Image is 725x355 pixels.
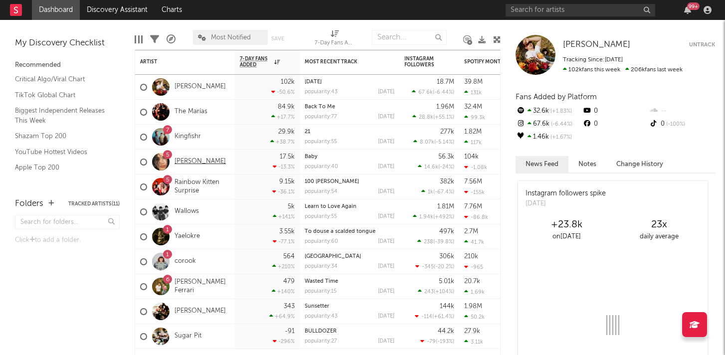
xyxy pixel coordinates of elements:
div: +64.9 % [269,313,295,320]
div: -50.6 % [271,89,295,95]
div: -1.08k [464,164,487,171]
div: Back To Me [305,104,394,110]
div: 131k [464,89,482,96]
span: [PERSON_NAME] [563,40,630,49]
div: To douse a scalded tongue [305,229,394,234]
div: [DATE] [378,339,394,344]
span: -345 [422,264,434,270]
button: 99+ [684,6,691,14]
div: popularity: 60 [305,239,338,244]
div: ( ) [421,188,454,195]
div: on [DATE] [521,231,613,243]
div: 7-Day Fans Added (7-Day Fans Added) [315,25,355,54]
div: +141 % [273,213,295,220]
div: ( ) [420,338,454,345]
div: 5k [288,203,295,210]
a: BULLDOZER [305,329,337,334]
div: [DATE] [378,214,394,219]
span: 67.6k [418,90,433,95]
a: corook [175,257,196,266]
a: Shazam Top 200 [15,131,110,142]
div: Folders [15,198,43,210]
div: Filters [150,25,159,54]
div: +23.8k [521,219,613,231]
div: 1.98M [464,303,482,310]
div: 39.8M [464,79,483,85]
div: popularity: 54 [305,189,338,194]
span: -114 [421,314,432,320]
div: 41.7k [464,239,484,245]
div: [DATE] [378,139,394,145]
div: [DATE] [378,89,394,95]
a: Spotify Track Velocity Chart [15,178,110,189]
div: 306k [439,253,454,260]
div: Most Recent Track [305,59,379,65]
div: +140 % [272,288,295,295]
a: [DATE] [305,79,322,85]
span: -5.14 % [436,140,453,145]
div: ( ) [412,89,454,95]
span: 7-Day Fans Added [240,56,272,68]
button: Untrack [689,40,715,50]
div: -91 [285,328,295,335]
div: 3.11k [464,339,483,345]
div: ( ) [413,139,454,145]
div: 56.3k [438,154,454,160]
div: 479 [283,278,295,285]
input: Search for artists [506,4,655,16]
div: 1.69k [464,289,485,295]
span: -193 % [437,339,453,345]
div: 84.9k [278,104,295,110]
a: [PERSON_NAME] [563,40,630,50]
div: 3.55k [279,228,295,235]
a: Learn to Love Again [305,204,357,209]
a: YouTube Hottest Videos [15,147,110,158]
span: -79 [427,339,436,345]
div: A&R Pipeline [167,25,176,54]
div: [DATE] [378,264,394,269]
a: Back To Me [305,104,335,110]
div: 0 [649,118,715,131]
div: 23 x [613,219,705,231]
button: Change History [606,156,673,173]
div: [DATE] [378,164,394,170]
div: 104k [464,154,479,160]
div: ( ) [415,263,454,270]
div: 343 [284,303,295,310]
span: -67.4 % [435,189,453,195]
a: 21 [305,129,310,135]
a: Sunsetter [305,304,329,309]
div: 2.7M [464,228,478,235]
div: [DATE] [378,289,394,294]
div: 32.6k [516,105,582,118]
div: 5.01k [439,278,454,285]
div: -86.8k [464,214,488,220]
a: Critical Algo/Viral Chart [15,74,110,85]
div: [DATE] [378,239,394,244]
div: Sunsetter [305,304,394,309]
div: 32.4M [464,104,482,110]
a: Biggest Independent Releases This Week [15,105,110,126]
div: 20.7k [464,278,480,285]
a: 100 [PERSON_NAME] [305,179,359,184]
a: Rainbow Kitten Surprise [175,178,230,195]
div: ( ) [413,213,454,220]
div: 1.81M [437,203,454,210]
div: 210k [464,253,478,260]
a: Baby [305,154,318,160]
a: Kingfishr [175,133,201,141]
span: 1.94k [419,214,433,220]
div: 50.2k [464,314,485,320]
div: popularity: 40 [305,164,338,170]
div: popularity: 34 [305,264,338,269]
a: [PERSON_NAME] Ferrari [175,278,230,295]
div: +38.7 % [270,139,295,145]
a: TikTok Global Chart [15,90,110,101]
div: Artist [140,59,215,65]
div: My Discovery Checklist [15,37,120,49]
div: 7-Day Fans Added (7-Day Fans Added) [315,37,355,49]
div: 99 + [687,2,700,10]
div: ( ) [417,238,454,245]
div: Recommended [15,59,120,71]
div: 9.15k [279,178,295,185]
